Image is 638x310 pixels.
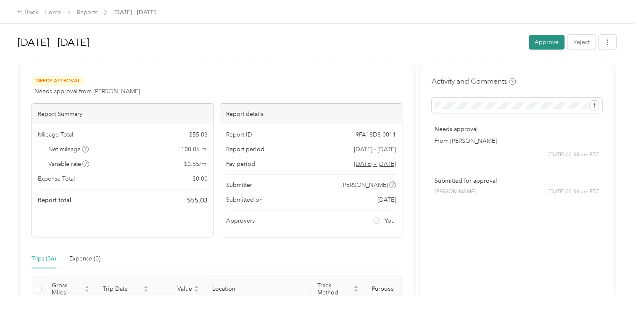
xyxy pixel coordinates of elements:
span: Submitter [226,181,252,189]
span: caret-up [353,284,359,289]
span: [DATE] - [DATE] [354,145,396,154]
th: Value [155,275,206,303]
span: Pay period [226,160,255,168]
span: Go to pay period [354,160,396,168]
p: From [PERSON_NAME] [435,137,599,145]
div: Expense (0) [69,254,100,263]
span: Variable rate [48,160,90,168]
span: Value [162,285,192,292]
span: You [385,216,395,225]
span: Purpose [372,285,415,292]
span: [DATE] 02:38 pm EDT [548,151,599,159]
button: Reject [567,35,596,50]
span: [PERSON_NAME] [435,188,476,196]
span: Gross Miles [52,282,83,296]
span: Report ID [226,130,252,139]
span: Submitted on [226,195,263,204]
span: caret-up [143,284,148,289]
span: [DATE] 02:38 pm EDT [548,188,599,196]
span: Approvers [226,216,255,225]
div: Back [17,8,39,18]
span: Report period [226,145,264,154]
div: Report Summary [32,104,214,124]
th: Trip Date [96,275,155,303]
div: Trips (36) [32,254,56,263]
span: $ 0.00 [192,174,208,183]
span: [DATE] - [DATE] [113,8,156,17]
span: $ 55.03 [187,195,208,205]
a: Home [45,9,61,16]
iframe: Everlance-gr Chat Button Frame [591,263,638,310]
span: Expense Total [38,174,75,183]
th: Track Method [311,275,365,303]
p: Needs approval [435,125,599,134]
th: Gross Miles [45,275,96,303]
span: Track Method [317,282,352,296]
span: Needs Approval [32,76,84,86]
span: $ 0.55 / mi [184,160,208,168]
span: 100.06 mi [181,145,208,154]
span: Net mileage [48,145,89,154]
div: Report details [220,104,402,124]
span: Report total [38,196,71,205]
span: caret-down [194,288,199,293]
p: Submitted for approval [435,176,599,185]
span: caret-up [194,284,199,289]
span: [PERSON_NAME] [341,181,388,189]
span: Mileage Total [38,130,73,139]
span: caret-down [84,288,90,293]
span: 9FA18D8-0011 [356,130,396,139]
a: Reports [77,9,98,16]
span: Needs approval from [PERSON_NAME] [34,87,140,96]
span: [DATE] [377,195,396,204]
span: caret-down [353,288,359,293]
span: caret-up [84,284,90,289]
span: Trip Date [103,285,142,292]
h4: Activity and Comments [432,76,516,87]
span: caret-down [143,288,148,293]
th: Purpose [365,275,428,303]
button: Approve [529,35,564,50]
h1: Sep 1 - 30, 2025 [18,32,523,53]
th: Location [206,275,311,303]
span: $ 55.03 [189,130,208,139]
